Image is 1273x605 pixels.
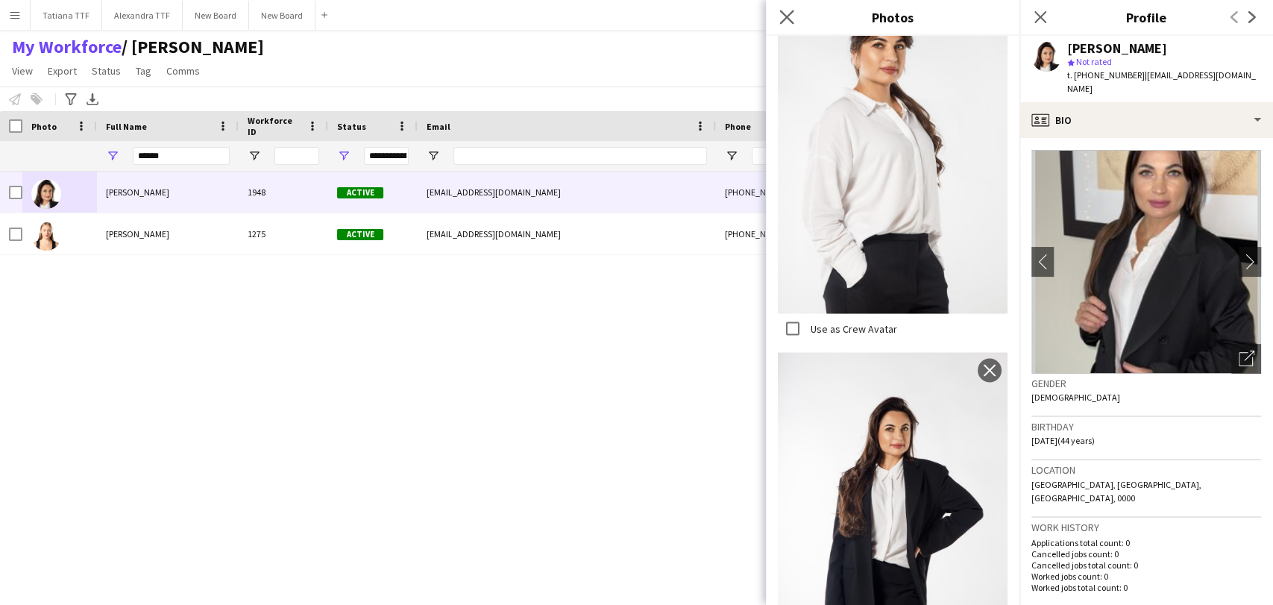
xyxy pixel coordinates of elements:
[249,1,315,30] button: New Board
[92,64,121,78] span: Status
[62,90,80,108] app-action-btn: Advanced filters
[239,213,328,254] div: 1275
[337,121,366,132] span: Status
[1019,7,1273,27] h3: Profile
[1019,102,1273,138] div: Bio
[6,61,39,81] a: View
[1231,344,1261,374] div: Open photos pop-in
[766,7,1019,27] h3: Photos
[427,121,450,132] span: Email
[1031,521,1261,534] h3: Work history
[12,36,122,58] a: My Workforce
[106,228,169,239] span: [PERSON_NAME]
[1031,435,1095,446] span: [DATE] (44 years)
[106,149,119,163] button: Open Filter Menu
[1031,548,1261,559] p: Cancelled jobs count: 0
[337,149,351,163] button: Open Filter Menu
[84,90,101,108] app-action-btn: Export XLSX
[716,213,907,254] div: [PHONE_NUMBER]
[1031,582,1261,593] p: Worked jobs total count: 0
[106,121,147,132] span: Full Name
[453,147,707,165] input: Email Filter Input
[130,61,157,81] a: Tag
[1031,479,1201,504] span: [GEOGRAPHIC_DATA], [GEOGRAPHIC_DATA], [GEOGRAPHIC_DATA], 0000
[1031,571,1261,582] p: Worked jobs count: 0
[86,61,127,81] a: Status
[337,187,383,198] span: Active
[160,61,206,81] a: Comms
[166,64,200,78] span: Comms
[427,149,440,163] button: Open Filter Menu
[337,229,383,240] span: Active
[248,115,301,137] span: Workforce ID
[133,147,230,165] input: Full Name Filter Input
[1076,56,1112,67] span: Not rated
[136,64,151,78] span: Tag
[122,36,264,58] span: TATIANA
[725,149,738,163] button: Open Filter Menu
[31,1,102,30] button: Tatiana TTF
[1067,69,1145,81] span: t. [PHONE_NUMBER]
[1031,559,1261,571] p: Cancelled jobs total count: 0
[1031,420,1261,433] h3: Birthday
[1031,537,1261,548] p: Applications total count: 0
[106,186,169,198] span: [PERSON_NAME]
[248,149,261,163] button: Open Filter Menu
[1031,463,1261,477] h3: Location
[418,213,716,254] div: [EMAIL_ADDRESS][DOMAIN_NAME]
[418,172,716,213] div: [EMAIL_ADDRESS][DOMAIN_NAME]
[1067,69,1256,94] span: | [EMAIL_ADDRESS][DOMAIN_NAME]
[48,64,77,78] span: Export
[31,121,57,132] span: Photo
[1031,377,1261,390] h3: Gender
[752,147,898,165] input: Phone Filter Input
[239,172,328,213] div: 1948
[42,61,83,81] a: Export
[12,64,33,78] span: View
[716,172,907,213] div: [PHONE_NUMBER]
[1031,392,1120,403] span: [DEMOGRAPHIC_DATA]
[31,221,61,251] img: Maryna Tishchenko
[1031,150,1261,374] img: Crew avatar or photo
[725,121,751,132] span: Phone
[183,1,249,30] button: New Board
[1067,42,1167,55] div: [PERSON_NAME]
[31,179,61,209] img: Maryna Mishechenko
[102,1,183,30] button: Alexandra TTF
[808,322,897,335] label: Use as Crew Avatar
[274,147,319,165] input: Workforce ID Filter Input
